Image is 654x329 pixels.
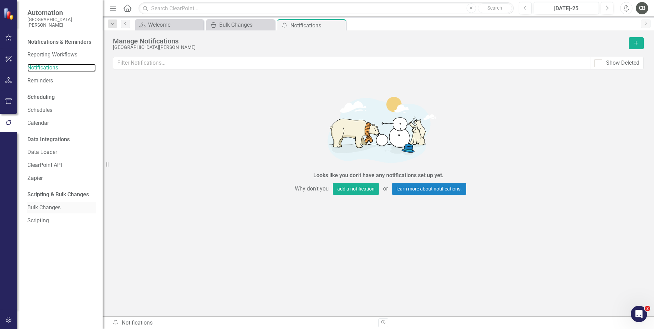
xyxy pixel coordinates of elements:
[148,21,202,29] div: Welcome
[27,191,89,199] div: Scripting & Bulk Changes
[137,21,202,29] a: Welcome
[27,136,70,144] div: Data Integrations
[27,77,96,85] a: Reminders
[290,21,344,30] div: Notifications
[27,148,96,156] a: Data Loader
[27,38,91,46] div: Notifications & Reminders
[112,319,373,327] div: Notifications
[219,21,273,29] div: Bulk Changes
[379,183,392,195] span: or
[27,174,96,182] a: Zapier
[113,57,590,69] input: Filter Notifications...
[333,183,379,195] button: add a notification
[631,306,647,322] iframe: Intercom live chat
[27,17,96,28] small: [GEOGRAPHIC_DATA][PERSON_NAME]
[291,183,333,195] span: Why don't you
[536,4,597,13] div: [DATE]-25
[27,119,96,127] a: Calendar
[606,59,639,67] div: Show Deleted
[27,93,55,101] div: Scheduling
[27,51,96,59] a: Reporting Workflows
[27,106,96,114] a: Schedules
[313,172,444,180] div: Looks like you don't have any notifications set up yet.
[276,89,481,170] img: Getting started
[27,204,96,212] a: Bulk Changes
[208,21,273,29] a: Bulk Changes
[113,45,625,50] div: [GEOGRAPHIC_DATA][PERSON_NAME]
[3,8,15,20] img: ClearPoint Strategy
[27,64,96,72] a: Notifications
[487,5,502,11] span: Search
[27,161,96,169] a: ClearPoint API
[534,2,599,14] button: [DATE]-25
[392,183,466,195] a: learn more about notifications.
[645,306,650,311] span: 2
[27,9,96,17] span: Automation
[636,2,648,14] button: CB
[139,2,514,14] input: Search ClearPoint...
[27,217,96,225] a: Scripting
[478,3,512,13] button: Search
[113,37,625,45] div: Manage Notifications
